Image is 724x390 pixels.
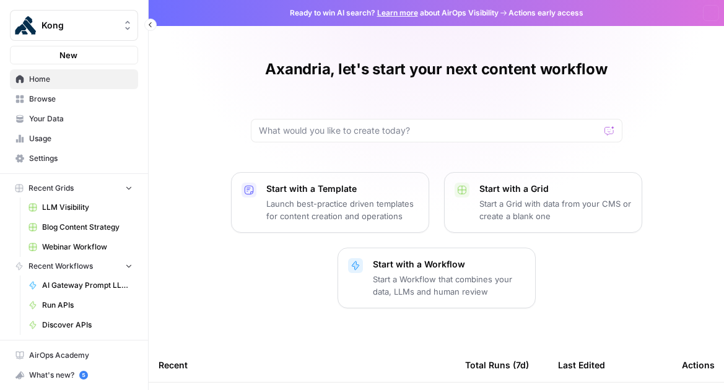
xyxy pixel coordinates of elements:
span: AI Gateway Prompt LLM Visibility [42,280,133,291]
a: Settings [10,149,138,168]
div: What's new? [11,366,137,384]
span: Blog Content Strategy [42,222,133,233]
button: Start with a WorkflowStart a Workflow that combines your data, LLMs and human review [338,248,536,308]
div: Total Runs (7d) [465,348,529,382]
p: Launch best-practice driven templates for content creation and operations [266,197,419,222]
p: Start with a Template [266,183,419,195]
span: Webinar Workflow [42,241,133,253]
div: Actions [682,348,715,382]
a: Blog Content Strategy [23,217,138,237]
a: Learn more [377,8,418,17]
p: Start a Workflow that combines your data, LLMs and human review [373,273,525,298]
span: AirOps Academy [29,350,133,361]
input: What would you like to create today? [259,124,600,137]
div: Recent [159,348,445,382]
a: 5 [79,371,88,379]
a: Webinar Workflow [23,237,138,257]
p: Start with a Grid [479,183,632,195]
a: Home [10,69,138,89]
button: Recent Grids [10,179,138,197]
img: Kong Logo [14,14,37,37]
a: AI Gateway Prompt LLM Visibility [23,275,138,295]
span: Recent Workflows [28,261,93,272]
span: Kong [41,19,116,32]
span: Ready to win AI search? about AirOps Visibility [290,7,499,19]
span: Settings [29,153,133,164]
span: Recent Grids [28,183,74,194]
div: Last Edited [558,348,605,382]
button: Start with a GridStart a Grid with data from your CMS or create a blank one [444,172,642,233]
span: New [59,49,77,61]
button: What's new? 5 [10,365,138,385]
a: Usage [10,129,138,149]
button: Workspace: Kong [10,10,138,41]
span: LLM Visibility [42,202,133,213]
text: 5 [82,372,85,378]
a: Discover APIs [23,315,138,335]
p: Start with a Workflow [373,258,525,271]
span: Usage [29,133,133,144]
a: Run APIs [23,295,138,315]
p: Start a Grid with data from your CMS or create a blank one [479,197,632,222]
span: Discover APIs [42,319,133,331]
span: Browse [29,93,133,105]
a: Your Data [10,109,138,129]
span: Home [29,74,133,85]
button: Start with a TemplateLaunch best-practice driven templates for content creation and operations [231,172,429,233]
a: LLM Visibility [23,197,138,217]
button: New [10,46,138,64]
span: Your Data [29,113,133,124]
span: Run APIs [42,300,133,311]
a: Browse [10,89,138,109]
a: AirOps Academy [10,345,138,365]
h1: Axandria, let's start your next content workflow [265,59,607,79]
span: Actions early access [508,7,583,19]
button: Recent Workflows [10,257,138,275]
